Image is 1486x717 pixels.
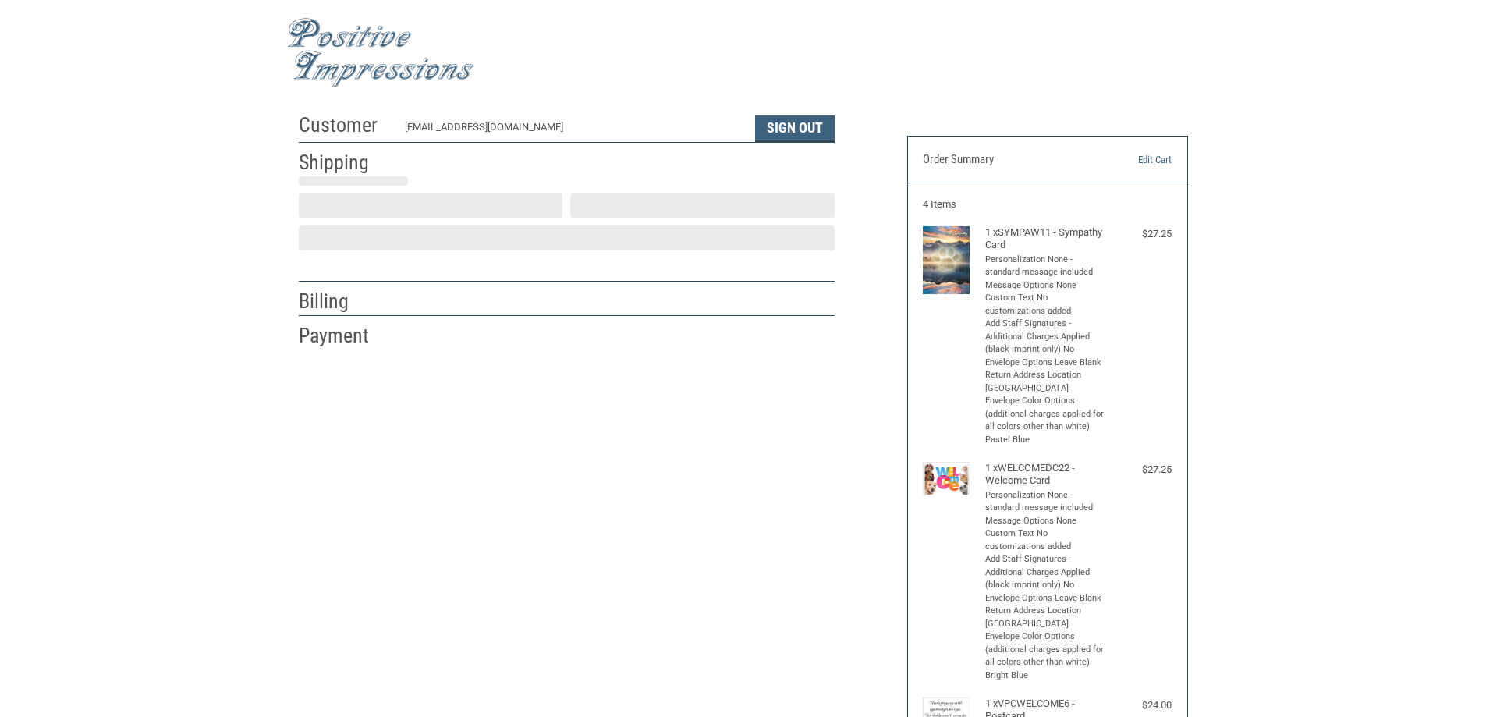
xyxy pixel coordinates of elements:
[985,254,1106,279] li: Personalization None - standard message included
[985,489,1106,515] li: Personalization None - standard message included
[1109,462,1172,477] div: $27.25
[985,369,1106,395] li: Return Address Location [GEOGRAPHIC_DATA]
[985,292,1106,318] li: Custom Text No customizations added
[923,152,1092,168] h3: Order Summary
[985,515,1106,528] li: Message Options None
[985,527,1106,553] li: Custom Text No customizations added
[287,18,474,87] img: Positive Impressions
[985,279,1106,293] li: Message Options None
[985,318,1106,357] li: Add Staff Signatures - Additional Charges Applied (black imprint only) No
[985,553,1106,592] li: Add Staff Signatures - Additional Charges Applied (black imprint only) No
[755,115,835,142] button: Sign Out
[299,289,390,314] h2: Billing
[1109,697,1172,713] div: $24.00
[985,462,1106,488] h4: 1 x WELCOMEDC22 - Welcome Card
[985,226,1106,252] h4: 1 x SYMPAW11 - Sympathy Card
[299,150,390,176] h2: Shipping
[985,630,1106,682] li: Envelope Color Options (additional charges applied for all colors other than white) Bright Blue
[923,198,1172,211] h3: 4 Items
[299,112,390,138] h2: Customer
[405,119,739,142] div: [EMAIL_ADDRESS][DOMAIN_NAME]
[299,323,390,349] h2: Payment
[985,605,1106,630] li: Return Address Location [GEOGRAPHIC_DATA]
[1109,226,1172,242] div: $27.25
[985,592,1106,605] li: Envelope Options Leave Blank
[1092,152,1172,168] a: Edit Cart
[985,395,1106,446] li: Envelope Color Options (additional charges applied for all colors other than white) Pastel Blue
[985,357,1106,370] li: Envelope Options Leave Blank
